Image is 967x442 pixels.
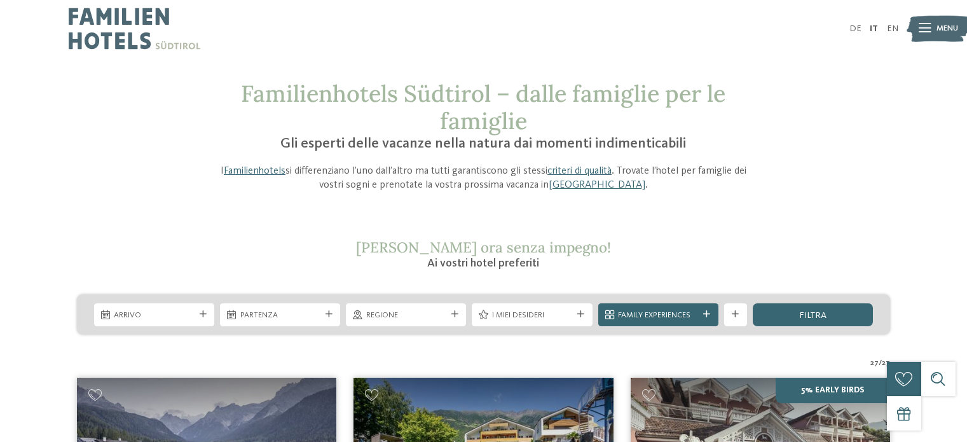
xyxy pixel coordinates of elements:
[241,79,725,135] span: Familienhotels Südtirol – dalle famiglie per le famiglie
[427,258,539,269] span: Ai vostri hotel preferiti
[799,311,826,320] span: filtra
[280,137,686,151] span: Gli esperti delle vacanze nella natura dai momenti indimenticabili
[547,166,612,176] a: criteri di qualità
[870,24,878,33] a: IT
[887,24,898,33] a: EN
[849,24,861,33] a: DE
[549,180,645,190] a: [GEOGRAPHIC_DATA]
[618,310,698,321] span: Family Experiences
[212,164,756,193] p: I si differenziano l’uno dall’altro ma tutti garantiscono gli stessi . Trovate l’hotel per famigl...
[492,310,572,321] span: I miei desideri
[114,310,194,321] span: Arrivo
[879,357,882,369] span: /
[936,23,958,34] span: Menu
[882,357,890,369] span: 27
[366,310,446,321] span: Regione
[870,357,879,369] span: 27
[224,166,285,176] a: Familienhotels
[356,238,611,256] span: [PERSON_NAME] ora senza impegno!
[240,310,320,321] span: Partenza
